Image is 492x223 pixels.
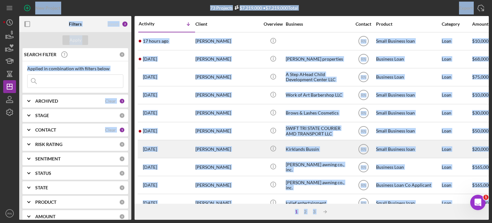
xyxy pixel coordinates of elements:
span: $50,000 [472,128,488,133]
div: Business Loan [376,69,440,86]
span: $165,000 [472,182,491,188]
text: RN [361,147,366,151]
b: SEARCH FILTER [24,52,56,57]
text: RN [361,75,366,80]
div: Loan [442,51,471,68]
div: Client [195,21,259,27]
button: Apply [62,35,88,45]
div: 1 [119,127,125,133]
div: 73 Projects • $7,219,000 Total [210,5,298,11]
span: $20,000 [472,146,488,152]
div: Work of Art Barbershop LLC [286,87,350,104]
text: RN [361,165,366,169]
span: $165,000 [472,164,491,170]
div: [PERSON_NAME] [195,194,259,211]
div: Product [376,21,440,27]
div: Loan [442,176,471,193]
div: [PERSON_NAME] [195,87,259,104]
b: RISK RATING [35,142,62,147]
span: 1 [483,195,488,200]
time: 2025-09-16 02:18 [143,74,157,80]
span: $75,000 [472,74,488,80]
b: Filters [69,21,82,27]
div: Overview [261,21,285,27]
div: $7,219,000 [233,5,262,11]
div: Business [286,21,350,27]
button: New Project [19,2,67,14]
div: Loan [442,105,471,122]
div: Small Business loan [376,105,440,122]
time: 2025-09-12 04:09 [143,110,157,116]
div: Small Business loan [376,87,440,104]
div: A Step AHead Child Development Center LLC [286,69,350,86]
div: Activity [139,21,167,26]
div: Loan [442,33,471,50]
div: Contact [351,21,375,27]
time: 2025-09-18 14:29 [143,56,157,62]
div: 0 [119,214,125,219]
b: PRODUCT [35,200,56,205]
div: Loan [442,194,471,211]
div: [PERSON_NAME] [195,69,259,86]
time: 2025-09-05 14:46 [143,165,157,170]
div: Small Business loan [376,194,440,211]
div: [PERSON_NAME] [195,176,259,193]
div: Small Business loan [376,123,440,140]
span: $30,000 [472,110,488,116]
div: New Project [35,2,60,14]
div: Brows & Lashes Cosmetics [286,105,350,122]
b: CONTACT [35,127,56,133]
div: Small Business loan [376,141,440,158]
div: [PERSON_NAME] [195,141,259,158]
div: Business Loan [376,159,440,176]
div: 0 [119,156,125,162]
time: 2025-09-10 22:18 [143,128,157,133]
time: 2025-09-14 13:38 [143,92,157,98]
div: [PERSON_NAME] properties [286,51,350,68]
b: STATUS [35,171,51,176]
b: ARCHIVED [35,99,58,104]
div: Loan [442,87,471,104]
div: Apply [70,35,81,45]
div: Export [459,2,473,14]
text: RN [361,201,366,205]
div: Loan [442,141,471,158]
div: 0 [119,142,125,147]
button: Export [453,2,489,14]
time: 2025-09-04 09:57 [143,201,157,206]
b: STAGE [35,113,49,118]
div: [PERSON_NAME] awning co., inc. [286,159,350,176]
div: [PERSON_NAME] awning co., inc. [286,176,350,193]
b: SENTIMENT [35,156,61,161]
div: Reset [108,21,119,27]
div: Applied in combination with filters below [27,66,123,71]
div: Small Business loan [376,33,440,50]
time: 2025-09-05 13:40 [143,183,157,188]
div: Business Loan [376,51,440,68]
div: 0 [119,113,125,118]
div: 0 [119,185,125,191]
div: Business Loan Co Applicant [376,176,440,193]
text: RN [361,93,366,98]
text: RN [7,212,12,215]
span: $10,000 [472,38,488,44]
div: 0 [119,52,125,57]
time: 2025-10-01 00:07 [143,39,168,44]
button: RN [3,207,16,220]
div: [PERSON_NAME] [195,51,259,68]
iframe: Intercom live chat [470,195,486,210]
b: STATE [35,185,48,190]
b: AMOUNT [35,214,55,219]
div: kalief entertainment [286,194,350,211]
div: [PERSON_NAME] [195,159,259,176]
div: 2 [122,21,128,27]
div: Category [442,21,471,27]
div: Loan [442,123,471,140]
text: RN [361,129,366,133]
text: RN [361,39,366,44]
div: 1 [292,209,301,214]
text: RN [361,183,366,187]
div: [PERSON_NAME] [195,105,259,122]
span: $68,000 [472,56,488,62]
div: Loan [442,159,471,176]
